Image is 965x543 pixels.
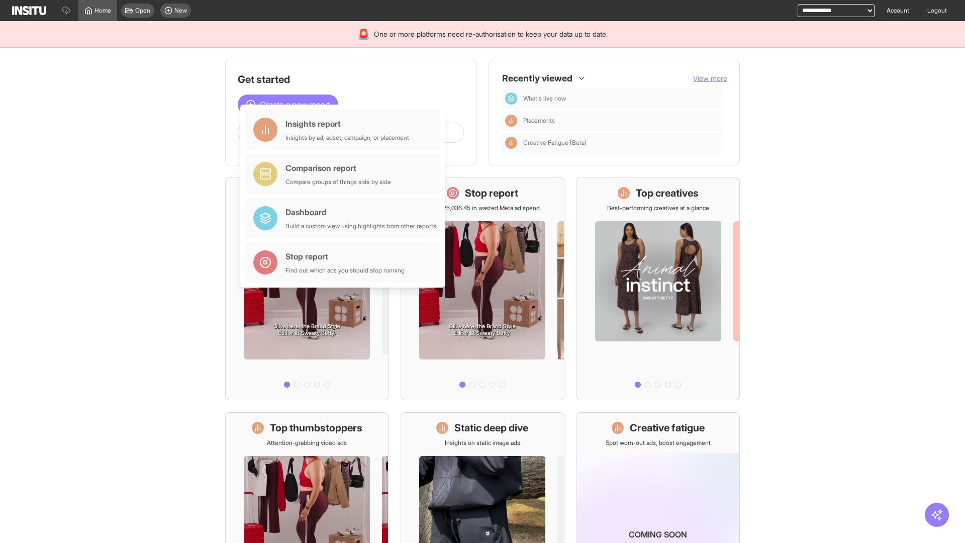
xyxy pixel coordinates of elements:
[636,186,699,200] h1: Top creatives
[238,72,464,86] h1: Get started
[270,421,362,435] h1: Top thumbstoppers
[505,137,517,149] div: Insights
[523,95,719,103] span: What's live now
[285,250,405,262] div: Stop report
[285,162,391,174] div: Comparison report
[135,7,150,15] span: Open
[285,206,436,218] div: Dashboard
[285,266,405,275] div: Find out which ads you should stop running
[285,118,409,130] div: Insights report
[523,139,587,147] span: Creative Fatigue [Beta]
[693,74,727,82] span: View more
[285,222,436,230] div: Build a custom view using highlights from other reports
[357,27,370,41] div: 🚨
[267,439,347,447] p: Attention-grabbing video ads
[445,439,520,447] p: Insights on static image ads
[285,134,409,142] div: Insights by ad, adset, campaign, or placement
[576,177,740,400] a: Top creativesBest-performing creatives at a glance
[285,178,391,186] div: Compare groups of things side by side
[523,139,719,147] span: Creative Fatigue [Beta]
[523,95,566,103] span: What's live now
[374,29,608,39] span: One or more platforms need re-authorisation to keep your data up to date.
[12,6,46,15] img: Logo
[523,117,719,125] span: Placements
[401,177,564,400] a: Stop reportSave £25,036.45 in wasted Meta ad spend
[505,93,517,105] div: Dashboard
[693,73,727,83] button: View more
[94,7,111,15] span: Home
[174,7,187,15] span: New
[523,117,555,125] span: Placements
[454,421,528,435] h1: Static deep dive
[425,204,540,212] p: Save £25,036.45 in wasted Meta ad spend
[505,115,517,127] div: Insights
[238,95,338,115] button: Create a new report
[260,99,330,111] span: Create a new report
[607,204,709,212] p: Best-performing creatives at a glance
[225,177,389,400] a: What's live nowSee all active ads instantly
[465,186,518,200] h1: Stop report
